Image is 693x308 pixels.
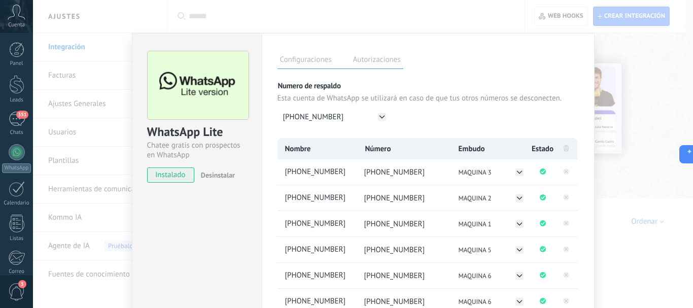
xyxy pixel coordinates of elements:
li: Conectado correctamente [530,263,556,288]
p: Numero de respaldo [278,81,579,91]
li: Conectado correctamente [530,185,556,211]
span: +5215514926408 [283,270,357,281]
div: Chatee gratis con prospectos en WhatsApp [147,141,247,160]
span: [PHONE_NUMBER] [364,193,425,203]
div: WhatsApp Lite [147,124,247,141]
button: MAQUINA 5 [456,245,525,255]
li: Conectado correctamente [530,237,556,262]
li: Conectado correctamente [530,159,556,185]
span: +5215574164919 [283,219,357,229]
span: Cuenta [8,22,25,28]
button: MAQUINA 6 [456,270,525,281]
label: Configuraciones [278,54,334,69]
button: [PHONE_NUMBER] [278,108,390,126]
span: Embudo [459,144,485,154]
button: MAQUINA 6 [456,296,525,307]
div: Leads [2,97,31,104]
button: MAQUINA 1 [456,219,525,229]
span: Número [365,144,391,154]
span: 3 [18,280,26,288]
span: MAQUINA 5 [459,246,492,254]
span: [PHONE_NUMBER] [364,271,425,281]
span: MAQUINA 6 [459,271,492,280]
span: 351 [16,111,28,119]
div: Panel [2,60,31,67]
span: MAQUINA 3 [459,168,492,177]
span: [PHONE_NUMBER] [364,245,425,255]
span: +5215513689837 [283,167,357,178]
div: Chats [2,129,31,136]
span: Estado [532,144,553,154]
span: MAQUINA 1 [459,220,492,228]
span: Desinstalar [201,170,235,180]
li: Conectado correctamente [530,211,556,236]
span: MAQUINA 2 [459,194,492,202]
span: +5215521142795 [283,245,357,255]
span: [PHONE_NUMBER] [364,297,425,306]
div: WhatsApp [2,163,31,173]
button: MAQUINA 2 [456,193,525,203]
span: [PHONE_NUMBER] [364,167,425,177]
span: [PHONE_NUMBER] [364,219,425,229]
div: Listas [2,235,31,242]
span: MAQUINA 6 [459,297,492,306]
img: logo_main.png [148,51,249,120]
div: Calendario [2,200,31,207]
button: MAQUINA 3 [456,167,525,178]
span: +5215524100498 [283,296,357,307]
p: Esta cuenta de WhatsApp se utilizará en caso de que tus otros números se desconecten. [278,93,579,103]
button: Desinstalar [197,167,235,183]
div: Correo [2,268,31,275]
span: +5215521163784 [283,193,357,203]
span: Nombre [285,144,311,154]
span: [PHONE_NUMBER] [283,112,344,122]
label: Autorizaciones [351,54,403,69]
span: instalado [148,167,194,183]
